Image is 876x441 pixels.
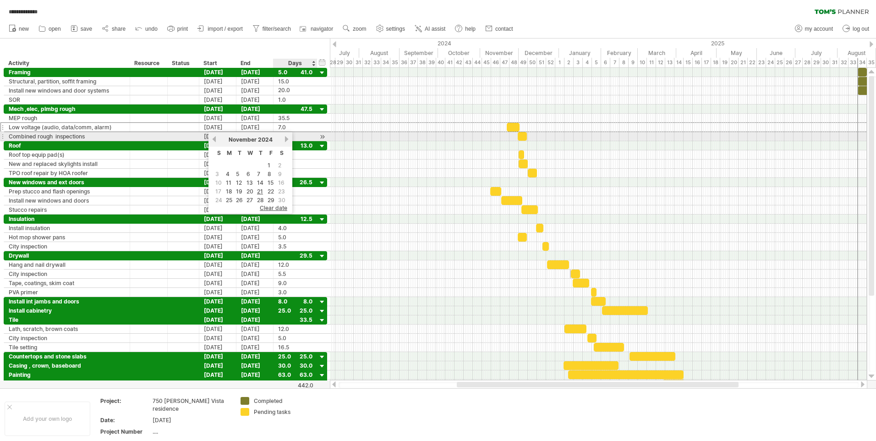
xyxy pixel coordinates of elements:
[278,380,312,388] div: 12.0
[133,23,160,35] a: undo
[757,58,766,67] div: 23
[354,58,363,67] div: 31
[283,136,290,143] a: next
[236,370,274,379] div: [DATE]
[256,187,264,196] a: 21
[153,397,230,413] div: 750 [PERSON_NAME] Vista residence
[260,204,287,211] span: clear date
[199,114,236,122] div: [DATE]
[363,58,372,67] div: 32
[592,58,601,67] div: 5
[793,23,836,35] a: my account
[199,352,236,361] div: [DATE]
[235,187,243,196] a: 19
[267,161,271,170] a: 1
[775,58,784,67] div: 25
[199,95,236,104] div: [DATE]
[464,58,473,67] div: 43
[277,161,287,169] td: this is a weekend day
[277,196,286,204] span: 30
[702,58,711,67] div: 17
[199,270,236,278] div: [DATE]
[277,178,285,187] span: 16
[311,26,333,32] span: navigator
[278,86,312,95] div: 20.0
[849,58,858,67] div: 33
[9,86,125,95] div: Install new windows and door systems
[225,196,233,204] a: 25
[278,343,312,352] div: 16.5
[236,288,274,297] div: [DATE]
[8,59,125,68] div: Activity
[278,370,312,379] div: 63.0
[9,150,125,159] div: Roof top equip pad(s)
[68,23,95,35] a: save
[335,58,345,67] div: 29
[199,361,236,370] div: [DATE]
[199,224,236,232] div: [DATE]
[278,187,312,196] div: 6.0
[340,23,369,35] a: zoom
[247,149,253,156] span: Wednesday
[400,48,438,58] div: September 2024
[9,77,125,86] div: Structural, partition, soffit framing
[9,123,125,132] div: Low voltage (audio, data/comm, alarm)
[278,205,312,214] div: 9.0
[199,260,236,269] div: [DATE]
[278,270,312,278] div: 5.5
[784,58,794,67] div: 26
[238,149,241,156] span: Tuesday
[853,26,869,32] span: log out
[278,77,312,86] div: 15.0
[278,132,312,141] div: 5.0
[246,196,254,204] a: 27
[217,149,221,156] span: Sunday
[418,58,427,67] div: 38
[165,23,191,35] a: print
[795,48,838,58] div: July 2025
[199,315,236,324] div: [DATE]
[235,178,243,187] a: 12
[9,105,125,113] div: Mech ,elec, plmbg rough
[199,370,236,379] div: [DATE]
[812,58,821,67] div: 29
[278,150,312,159] div: 3.0
[199,288,236,297] div: [DATE]
[229,136,257,143] span: November
[112,26,126,32] span: share
[794,58,803,67] div: 27
[436,58,445,67] div: 40
[9,251,125,260] div: Drywall
[199,233,236,242] div: [DATE]
[278,123,312,132] div: 7.0
[277,161,282,170] span: 2
[263,26,291,32] span: filter/search
[858,58,867,67] div: 34
[278,361,312,370] div: 30.0
[803,58,812,67] div: 28
[278,169,312,177] div: 5.0
[267,196,275,204] a: 29
[665,58,674,67] div: 13
[214,179,224,187] td: this is a weekend day
[277,170,287,178] td: this is a weekend day
[199,86,236,95] div: [DATE]
[629,58,638,67] div: 9
[390,58,400,67] div: 35
[656,58,665,67] div: 12
[280,149,284,156] span: Saturday
[236,251,274,260] div: [DATE]
[9,187,125,196] div: Prep stucco and flash openings
[199,178,236,187] div: [DATE]
[427,58,436,67] div: 39
[236,325,274,333] div: [DATE]
[805,26,833,32] span: my account
[267,178,274,187] a: 15
[256,196,265,204] a: 28
[278,242,312,251] div: 3.5
[5,402,90,436] div: Add your own logo
[236,224,274,232] div: [DATE]
[9,242,125,251] div: City inspection
[711,58,720,67] div: 18
[236,260,274,269] div: [DATE]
